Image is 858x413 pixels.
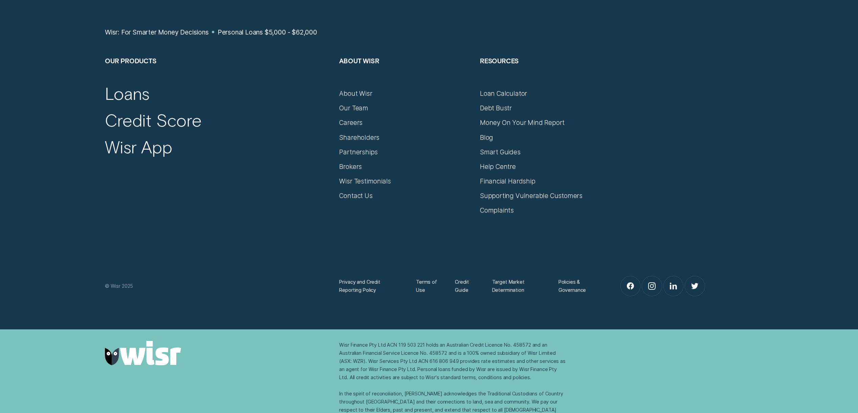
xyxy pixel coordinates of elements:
a: Money On Your Mind Report [480,118,565,127]
a: Loans [105,83,150,104]
a: Contact Us [339,192,372,200]
h2: About Wisr [339,57,472,89]
a: Target Market Determination [492,278,544,294]
a: Wisr Testimonials [339,177,391,185]
a: Careers [339,118,362,127]
a: Twitter [685,276,705,296]
a: LinkedIn [664,276,683,296]
a: Supporting Vulnerable Customers [480,192,582,200]
h2: Resources [480,57,613,89]
a: Smart Guides [480,148,521,156]
a: Wisr App [105,136,172,157]
a: Policies & Governance [558,278,598,294]
a: Credit Score [105,109,202,130]
a: Our Team [339,104,368,112]
a: Financial Hardship [480,177,535,185]
a: Wisr: For Smarter Money Decisions [105,28,209,36]
a: Debt Bustr [480,104,512,112]
a: Brokers [339,162,362,171]
div: © Wisr 2025 [101,282,335,290]
a: Privacy and Credit Reporting Policy [339,278,401,294]
a: Complaints [480,206,514,214]
a: Instagram [642,276,662,296]
img: Wisr [105,341,181,365]
a: Help Centre [480,162,516,171]
a: Terms of Use [416,278,440,294]
h2: Our Products [105,57,331,89]
a: Credit Guide [455,278,477,294]
a: Loan Calculator [480,89,527,97]
a: About Wisr [339,89,372,97]
a: Blog [480,133,493,142]
a: Partnerships [339,148,378,156]
a: Personal Loans $5,000 - $62,000 [218,28,317,36]
a: Facebook [621,276,640,296]
a: Shareholders [339,133,379,142]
